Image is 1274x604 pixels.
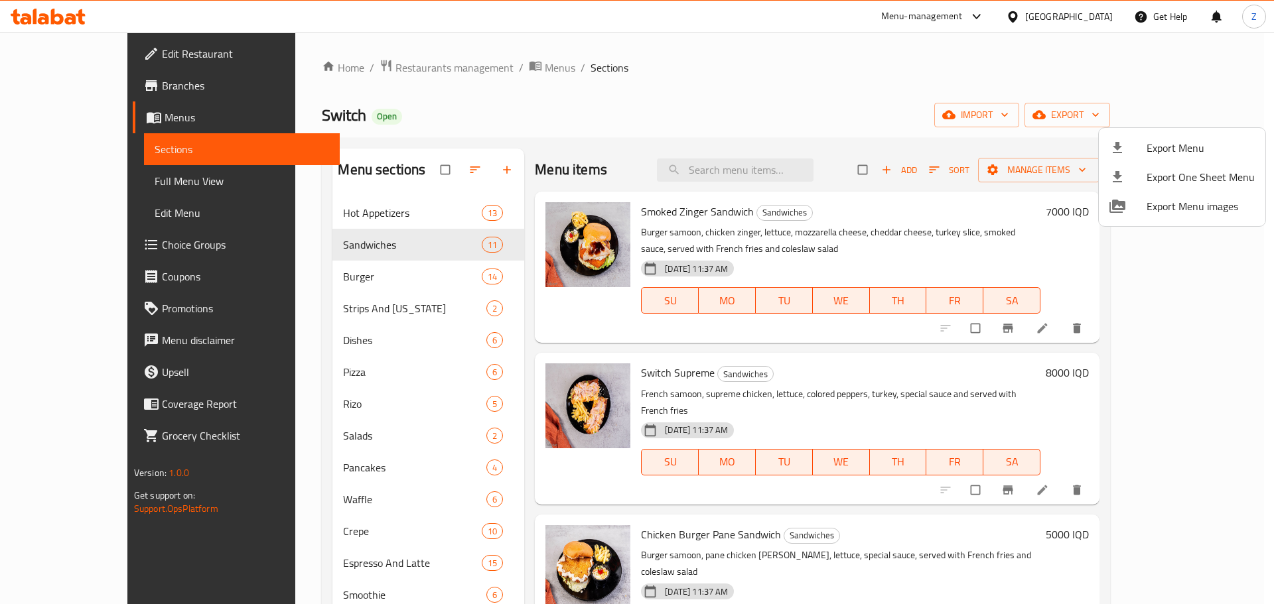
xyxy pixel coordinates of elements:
span: Export Menu [1147,140,1255,156]
li: Export Menu images [1099,192,1265,221]
li: Export menu items [1099,133,1265,162]
span: Export One Sheet Menu [1147,169,1255,185]
li: Export one sheet menu items [1099,162,1265,192]
span: Export Menu images [1147,198,1255,214]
